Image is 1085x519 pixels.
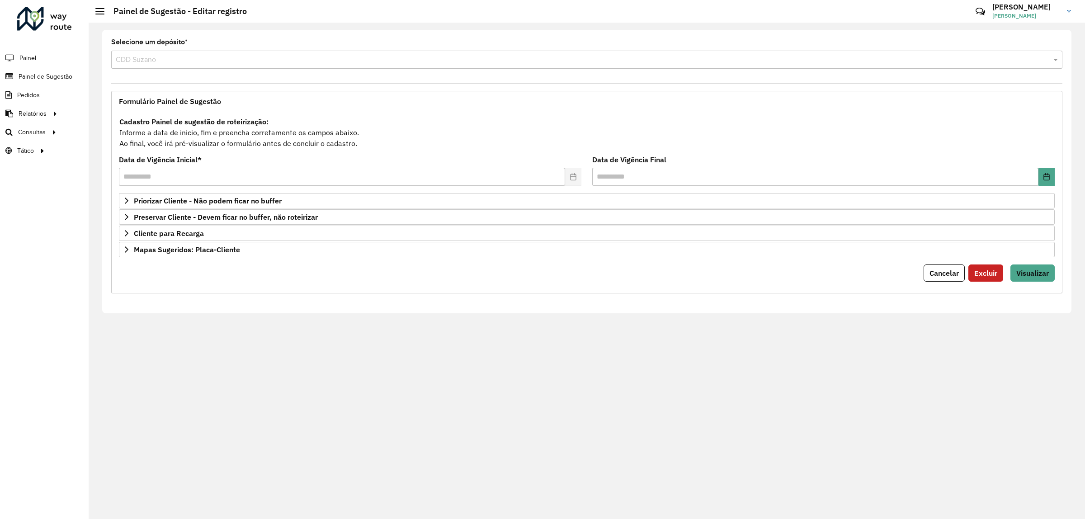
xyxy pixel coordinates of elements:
[119,226,1055,241] a: Cliente para Recarga
[18,127,46,137] span: Consultas
[992,3,1060,11] h3: [PERSON_NAME]
[992,12,1060,20] span: [PERSON_NAME]
[924,264,965,282] button: Cancelar
[119,193,1055,208] a: Priorizar Cliente - Não podem ficar no buffer
[104,6,247,16] h2: Painel de Sugestão - Editar registro
[17,146,34,156] span: Tático
[592,154,666,165] label: Data de Vigência Final
[119,117,269,126] strong: Cadastro Painel de sugestão de roteirização:
[134,197,282,204] span: Priorizar Cliente - Não podem ficar no buffer
[119,116,1055,149] div: Informe a data de inicio, fim e preencha corretamente os campos abaixo. Ao final, você irá pré-vi...
[134,246,240,253] span: Mapas Sugeridos: Placa-Cliente
[119,242,1055,257] a: Mapas Sugeridos: Placa-Cliente
[19,109,47,118] span: Relatórios
[17,90,40,100] span: Pedidos
[119,154,202,165] label: Data de Vigência Inicial
[119,98,221,105] span: Formulário Painel de Sugestão
[134,230,204,237] span: Cliente para Recarga
[1010,264,1055,282] button: Visualizar
[19,53,36,63] span: Painel
[968,264,1003,282] button: Excluir
[971,2,990,21] a: Contato Rápido
[974,269,997,278] span: Excluir
[111,37,188,47] label: Selecione um depósito
[929,269,959,278] span: Cancelar
[119,209,1055,225] a: Preservar Cliente - Devem ficar no buffer, não roteirizar
[1038,168,1055,186] button: Choose Date
[1016,269,1049,278] span: Visualizar
[134,213,318,221] span: Preservar Cliente - Devem ficar no buffer, não roteirizar
[19,72,72,81] span: Painel de Sugestão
